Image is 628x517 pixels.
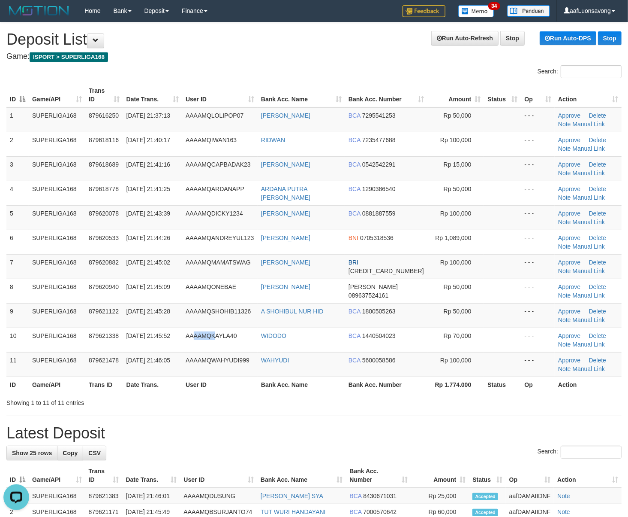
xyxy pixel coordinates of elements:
a: Run Auto-Refresh [431,31,499,46]
a: [PERSON_NAME] [261,283,310,290]
span: Copy 5600058586 to clipboard [362,357,396,364]
th: Op: activate to sort column ascending [506,463,554,488]
span: 879621478 [89,357,119,364]
span: [DATE] 21:41:25 [126,186,170,192]
td: - - - [521,181,555,205]
span: [DATE] 21:45:52 [126,332,170,339]
span: AAAAMQSHOHIB11326 [186,308,251,315]
span: Accepted [472,509,498,516]
span: AAAAMQCAPBADAK23 [186,161,251,168]
th: Bank Acc. Name: activate to sort column ascending [258,83,345,107]
a: [PERSON_NAME] [261,234,310,241]
span: AAAAMQANDREYUL123 [186,234,254,241]
th: ID: activate to sort column descending [6,83,29,107]
a: Note [558,243,571,250]
th: Bank Acc. Name: activate to sort column ascending [257,463,346,488]
th: Bank Acc. Name [258,377,345,392]
th: Game/API: activate to sort column ascending [29,83,85,107]
a: Manual Link [573,170,605,176]
span: 879620882 [89,259,119,266]
span: 879621338 [89,332,119,339]
a: Delete [589,308,606,315]
span: BCA [349,112,361,119]
span: Copy 089637524161 to clipboard [349,292,388,299]
td: Rp 25,000 [411,488,469,504]
a: Manual Link [573,145,605,152]
a: WAHYUDI [261,357,289,364]
a: [PERSON_NAME] SYA [261,493,323,499]
td: 3 [6,156,29,181]
a: Approve [558,234,580,241]
td: 879621383 [85,488,123,504]
span: 879616250 [89,112,119,119]
span: [DATE] 21:44:26 [126,234,170,241]
td: - - - [521,132,555,156]
td: SUPERLIGA168 [29,205,85,230]
td: SUPERLIGA168 [29,279,85,303]
span: AAAAMQWAHYUDI999 [186,357,249,364]
img: MOTION_logo.png [6,4,72,17]
span: Copy 7235477688 to clipboard [362,137,396,143]
a: Note [558,194,571,201]
a: [PERSON_NAME] [261,259,310,266]
span: Copy 8430671031 to clipboard [363,493,397,499]
td: SUPERLIGA168 [29,488,85,504]
span: [DATE] 21:45:28 [126,308,170,315]
span: BCA [349,357,361,364]
th: Amount: activate to sort column ascending [411,463,469,488]
span: Rp 50,000 [444,308,472,315]
a: CSV [83,446,106,460]
a: Note [558,365,571,372]
a: Delete [589,283,606,290]
th: Op: activate to sort column ascending [521,83,555,107]
span: 879618689 [89,161,119,168]
td: 4 [6,181,29,205]
a: [PERSON_NAME] [261,112,310,119]
a: Manual Link [573,341,605,348]
span: CSV [88,450,101,456]
a: Delete [589,161,606,168]
a: Approve [558,332,580,339]
td: 10 [6,328,29,352]
span: Copy [63,450,78,456]
td: 11 [6,352,29,377]
a: Approve [558,186,580,192]
span: Copy 7000570642 to clipboard [363,508,397,515]
a: Approve [558,112,580,119]
span: Accepted [472,493,498,500]
td: SUPERLIGA168 [29,181,85,205]
span: AAAAMQDICKY1234 [186,210,243,217]
img: panduan.png [507,5,550,17]
td: SUPERLIGA168 [29,230,85,254]
label: Search: [538,446,622,459]
span: [DATE] 21:45:02 [126,259,170,266]
span: AAAAMQARDANAPP [186,186,244,192]
a: Delete [589,210,606,217]
span: ISPORT > SUPERLIGA168 [30,52,108,62]
td: - - - [521,107,555,132]
a: Delete [589,234,606,241]
th: Bank Acc. Number: activate to sort column ascending [346,463,412,488]
td: aafDAMAIIDNF [506,488,554,504]
a: Delete [589,112,606,119]
span: Show 25 rows [12,450,52,456]
td: - - - [521,279,555,303]
a: Note [557,508,570,515]
span: BCA [350,493,362,499]
span: BCA [349,308,361,315]
span: 879621122 [89,308,119,315]
th: Status: activate to sort column ascending [484,83,521,107]
span: AAAAMQMAMATSWAG [186,259,251,266]
span: BCA [349,161,361,168]
a: Note [558,292,571,299]
span: Rp 100,000 [440,259,471,266]
th: Trans ID: activate to sort column ascending [85,463,123,488]
td: SUPERLIGA168 [29,303,85,328]
a: Show 25 rows [6,446,57,460]
span: Rp 50,000 [444,283,472,290]
span: Rp 1,089,000 [435,234,471,241]
a: ARDANA PUTRA [PERSON_NAME] [261,186,310,201]
a: Stop [500,31,525,46]
td: 1 [6,107,29,132]
a: Note [558,145,571,152]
